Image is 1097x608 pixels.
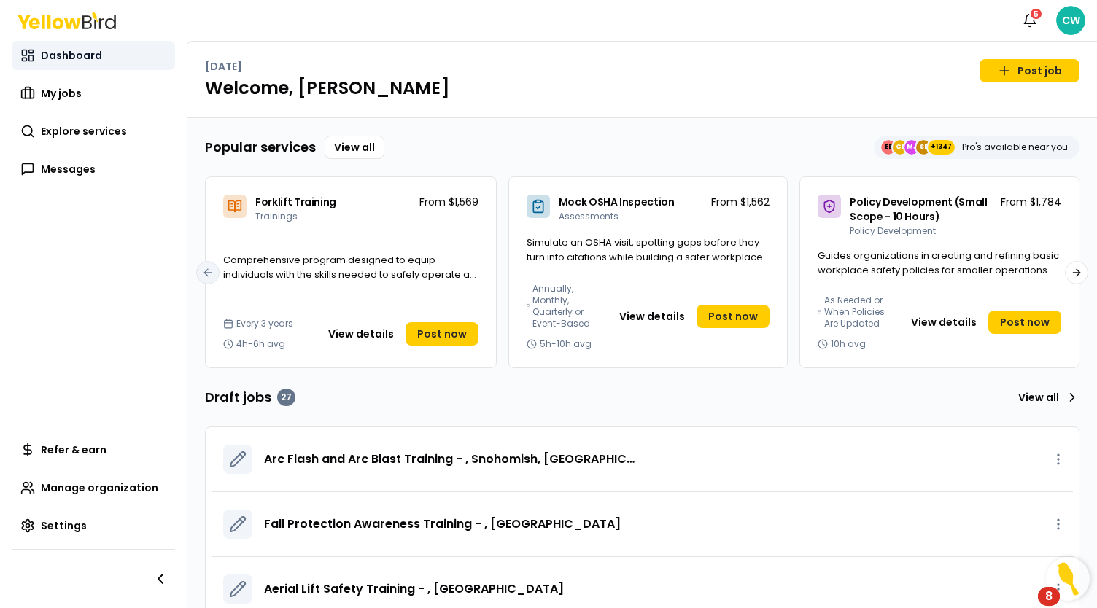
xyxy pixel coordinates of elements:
a: My jobs [12,79,175,108]
a: Refer & earn [12,435,175,464]
a: Post now [406,322,478,346]
span: Guides organizations in creating and refining basic workplace safety policies for smaller operati... [818,249,1060,291]
span: Policy Development [850,225,936,237]
span: Policy Development (Small Scope - 10 Hours) [850,195,987,224]
span: Refer & earn [41,443,106,457]
span: Post now [1000,315,1050,330]
a: Post job [980,59,1079,82]
span: Annually, Monthly, Quarterly or Event-Based [532,283,599,330]
a: Post now [697,305,770,328]
span: Explore services [41,124,127,139]
a: Explore services [12,117,175,146]
span: Simulate an OSHA visit, spotting gaps before they turn into citations while building a safer work... [527,235,765,264]
p: From $1,562 [711,195,770,209]
a: Aerial Lift Safety Training - , [GEOGRAPHIC_DATA] [264,580,564,598]
span: Mock OSHA Inspection [559,195,675,209]
span: Messages [41,162,96,176]
span: My jobs [41,86,82,101]
h1: Welcome, [PERSON_NAME] [205,77,1079,100]
span: MJ [904,140,919,155]
a: View all [1012,386,1079,409]
div: 5 [1029,7,1043,20]
button: 5 [1015,6,1044,35]
span: Post now [417,327,467,341]
a: Post now [988,311,1061,334]
div: 27 [277,389,295,406]
p: Pro's available near you [962,141,1068,153]
h3: Draft jobs [205,387,295,408]
span: Every 3 years [236,318,293,330]
span: 10h avg [831,338,866,350]
span: Post now [708,309,758,324]
p: From $1,569 [419,195,478,209]
span: CW [1056,6,1085,35]
h3: Popular services [205,137,316,157]
button: View details [319,322,403,346]
a: View all [325,136,384,159]
span: 4h-6h avg [236,338,285,350]
button: View details [902,311,985,334]
span: Dashboard [41,48,102,63]
span: Settings [41,518,87,533]
span: SE [916,140,931,155]
p: [DATE] [205,59,242,74]
span: Assessments [559,210,619,222]
a: Manage organization [12,473,175,502]
a: Fall Protection Awareness Training - , [GEOGRAPHIC_DATA] [264,515,621,533]
span: Manage organization [41,480,158,495]
span: +1347 [931,140,952,155]
span: As Needed or When Policies Are Updated [824,295,890,330]
span: Comprehensive program designed to equip individuals with the skills needed to safely operate a fo... [223,253,476,295]
a: Settings [12,511,175,540]
span: EE [881,140,896,155]
span: Forklift Training [255,195,336,209]
span: CE [893,140,907,155]
p: From $1,784 [1001,195,1061,209]
button: Open Resource Center, 8 new notifications [1046,557,1090,601]
a: Arc Flash and Arc Blast Training - , Snohomish, [GEOGRAPHIC_DATA] 98290 [264,451,637,468]
span: 5h-10h avg [540,338,592,350]
button: View details [610,305,694,328]
a: Dashboard [12,41,175,70]
span: Trainings [255,210,298,222]
a: Messages [12,155,175,184]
